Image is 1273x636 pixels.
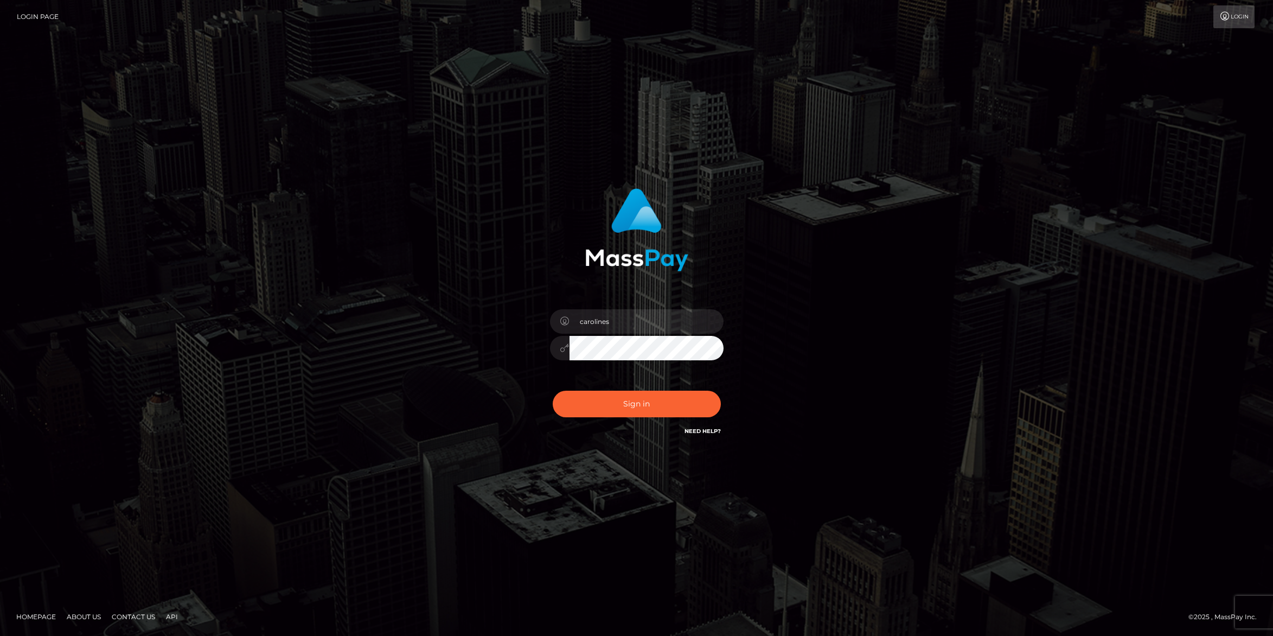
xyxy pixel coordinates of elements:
[1188,611,1265,623] div: © 2025 , MassPay Inc.
[570,309,724,334] input: Username...
[12,608,60,625] a: Homepage
[17,5,59,28] a: Login Page
[553,391,721,417] button: Sign in
[62,608,105,625] a: About Us
[685,428,721,435] a: Need Help?
[585,188,688,271] img: MassPay Login
[162,608,182,625] a: API
[1213,5,1255,28] a: Login
[107,608,159,625] a: Contact Us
